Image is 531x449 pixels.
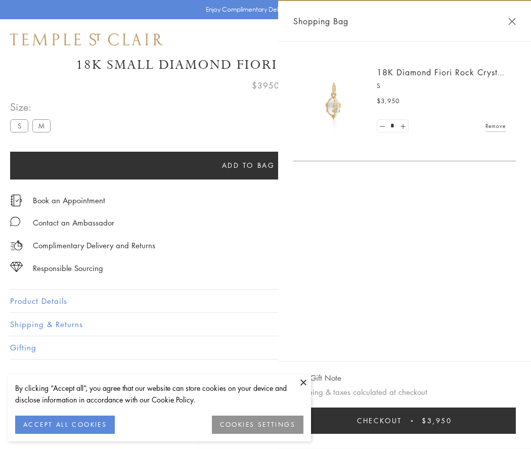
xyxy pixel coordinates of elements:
p: Complimentary Delivery and Returns [33,239,155,252]
label: S [10,119,28,132]
img: P51889-E11FIORI [303,71,364,131]
button: Shipping & Returns [10,313,521,336]
span: Size: [10,99,55,115]
a: Set quantity to 0 [377,120,387,132]
div: By clicking “Accept all”, you agree that our website can store cookies on your device and disclos... [15,382,303,406]
label: M [32,119,51,132]
button: Add Gift Note [293,372,341,384]
a: Remove [485,120,506,131]
button: COOKIES SETTINGS [212,416,303,434]
button: Add to bag [10,152,486,179]
a: Set quantity to 2 [397,120,408,132]
button: Gifting [10,336,521,359]
img: Temple St. Clair [10,33,163,46]
div: Contact an Ambassador [33,216,114,229]
p: Enjoy Complimentary Delivery & Returns [206,5,321,15]
button: Checkout $3,950 [293,408,516,434]
button: Product Details [10,290,521,312]
span: $3950 [252,79,280,92]
img: icon_delivery.svg [10,239,23,252]
span: Add to bag [222,160,275,171]
span: Shopping Bag [293,15,348,28]
span: Checkout [357,415,402,426]
button: Close Shopping Bag [508,18,516,25]
img: icon_sourcing.svg [10,262,23,272]
span: $3,950 [377,96,400,106]
span: $3,950 [422,415,452,426]
h1: 18K Small Diamond Fiori Rock Crystal Amulet [10,56,521,74]
a: Book an Appointment [33,195,105,206]
img: icon_appointment.svg [10,195,22,206]
img: MessageIcon-01_2.svg [10,216,20,227]
button: ACCEPT ALL COOKIES [15,416,115,434]
div: Responsible Sourcing [33,262,103,275]
p: S [377,81,506,91]
p: Shipping & taxes calculated at checkout [293,386,516,398]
